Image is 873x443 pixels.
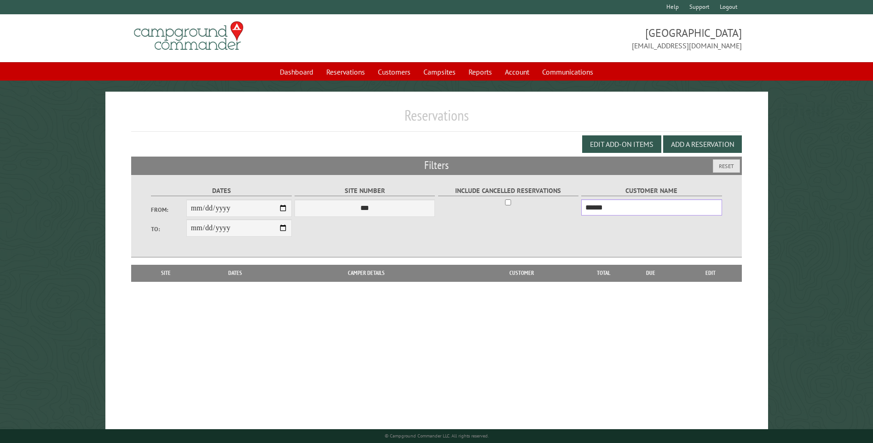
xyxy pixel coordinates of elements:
[437,25,742,51] span: [GEOGRAPHIC_DATA] [EMAIL_ADDRESS][DOMAIN_NAME]
[713,159,740,173] button: Reset
[131,18,246,54] img: Campground Commander
[537,63,599,81] a: Communications
[131,106,741,132] h1: Reservations
[131,157,741,174] h2: Filters
[372,63,416,81] a: Customers
[463,63,497,81] a: Reports
[581,186,722,196] label: Customer Name
[680,265,742,281] th: Edit
[458,265,585,281] th: Customer
[418,63,461,81] a: Campsites
[499,63,535,81] a: Account
[196,265,275,281] th: Dates
[321,63,370,81] a: Reservations
[151,225,186,233] label: To:
[582,135,661,153] button: Edit Add-on Items
[622,265,680,281] th: Due
[295,186,435,196] label: Site Number
[663,135,742,153] button: Add a Reservation
[385,433,489,439] small: © Campground Commander LLC. All rights reserved.
[275,265,458,281] th: Camper Details
[585,265,622,281] th: Total
[438,186,578,196] label: Include Cancelled Reservations
[274,63,319,81] a: Dashboard
[151,186,291,196] label: Dates
[136,265,196,281] th: Site
[151,205,186,214] label: From:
